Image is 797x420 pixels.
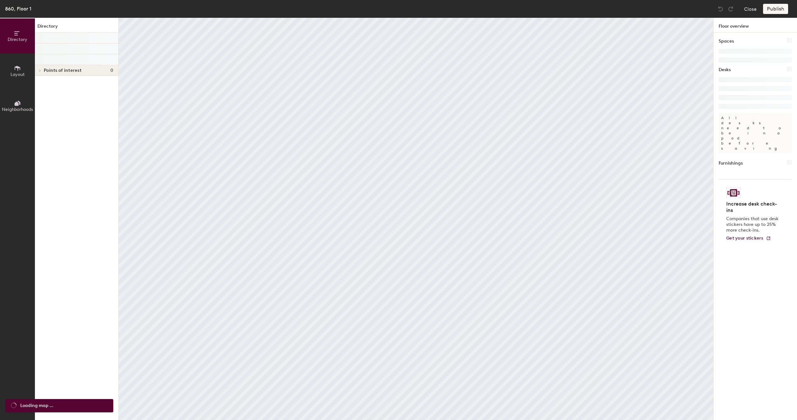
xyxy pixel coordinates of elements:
[726,216,781,233] p: Companies that use desk stickers have up to 25% more check-ins.
[717,6,724,12] img: Undo
[714,18,797,33] h1: Floor overview
[119,18,713,420] canvas: Map
[8,37,27,42] span: Directory
[35,23,118,33] h1: Directory
[44,68,82,73] span: Points of interest
[719,113,792,153] p: All desks need to be in a pod before saving
[744,4,757,14] button: Close
[728,6,734,12] img: Redo
[110,68,113,73] span: 0
[726,235,763,241] span: Get your stickers
[719,160,743,167] h1: Furnishings
[2,107,33,112] span: Neighborhoods
[726,236,771,241] a: Get your stickers
[726,201,781,213] h4: Increase desk check-ins
[719,66,731,73] h1: Desks
[719,38,734,45] h1: Spaces
[20,402,53,409] span: Loading map ...
[10,72,25,77] span: Layout
[5,5,31,13] div: 860, Floor 1
[726,187,741,198] img: Sticker logo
